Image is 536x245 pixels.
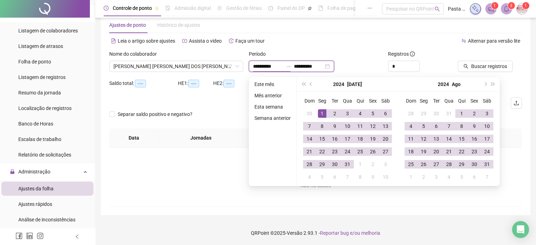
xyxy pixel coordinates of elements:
[328,94,341,107] th: Ter
[379,107,392,120] td: 2024-07-06
[367,6,372,11] span: ellipsis
[443,158,455,171] td: 2024-08-28
[455,145,468,158] td: 2024-08-22
[75,234,80,239] span: left
[316,133,328,145] td: 2024-07-15
[341,133,354,145] td: 2024-07-17
[455,158,468,171] td: 2024-08-29
[417,145,430,158] td: 2024-08-19
[417,171,430,183] td: 2024-09-02
[468,107,481,120] td: 2024-08-02
[468,38,520,44] span: Alternar para versão lite
[470,109,479,118] div: 2
[18,121,53,127] span: Banco de Horas
[343,147,352,156] div: 24
[354,145,366,158] td: 2024-07-25
[405,107,417,120] td: 2024-07-28
[491,2,498,9] sup: 1
[430,94,443,107] th: Ter
[318,147,326,156] div: 22
[316,94,328,107] th: Seg
[303,133,316,145] td: 2024-07-14
[472,5,479,13] img: sparkle-icon.fc2bf0ac1784a2077858766a79e2daf3.svg
[328,158,341,171] td: 2024-07-30
[443,171,455,183] td: 2024-09-04
[366,107,379,120] td: 2024-07-05
[407,122,415,130] div: 4
[343,109,352,118] div: 3
[369,109,377,118] div: 5
[443,94,455,107] th: Qua
[18,217,75,222] span: Análise de inconsistências
[356,109,364,118] div: 4
[432,122,440,130] div: 6
[235,38,265,44] span: Faça um tour
[328,171,341,183] td: 2024-08-06
[432,109,440,118] div: 30
[331,109,339,118] div: 2
[223,80,234,87] span: --:--
[381,109,390,118] div: 6
[343,173,352,181] div: 7
[318,160,326,169] div: 29
[405,120,417,133] td: 2024-08-04
[468,171,481,183] td: 2024-09-06
[407,109,415,118] div: 28
[417,120,430,133] td: 2024-08-05
[457,135,466,143] div: 15
[417,133,430,145] td: 2024-08-12
[455,133,468,145] td: 2024-08-15
[217,6,222,11] span: sun
[508,2,515,9] sup: 3
[445,160,453,169] div: 28
[343,160,352,169] div: 31
[18,28,78,33] span: Listagem de colaboradores
[305,109,314,118] div: 30
[188,80,199,87] span: --:--
[331,173,339,181] div: 6
[379,120,392,133] td: 2024-07-13
[481,145,493,158] td: 2024-08-24
[405,145,417,158] td: 2024-08-18
[178,79,213,87] div: HE 1:
[381,147,390,156] div: 27
[381,135,390,143] div: 20
[468,120,481,133] td: 2024-08-09
[115,110,195,118] span: Separar saldo positivo e negativo?
[417,158,430,171] td: 2024-08-26
[118,182,513,189] div: Não há dados
[481,158,493,171] td: 2024-08-31
[481,107,493,120] td: 2024-08-03
[26,232,33,239] span: linkedin
[419,173,428,181] div: 2
[318,122,326,130] div: 8
[468,158,481,171] td: 2024-08-30
[347,77,362,91] button: month panel
[388,50,415,58] span: Registros
[522,2,529,9] sup: Atualize o seu contato no menu Meus Dados
[327,5,372,11] span: Folha de pagamento
[356,135,364,143] div: 18
[369,135,377,143] div: 19
[481,133,493,145] td: 2024-08-17
[430,133,443,145] td: 2024-08-13
[457,160,466,169] div: 29
[229,38,234,43] span: history
[443,145,455,158] td: 2024-08-21
[331,160,339,169] div: 30
[379,171,392,183] td: 2024-08-10
[18,105,72,111] span: Localização de registros
[461,38,466,43] span: swap
[369,173,377,181] div: 9
[328,145,341,158] td: 2024-07-23
[430,145,443,158] td: 2024-08-20
[354,107,366,120] td: 2024-07-04
[356,122,364,130] div: 11
[18,169,50,174] span: Administração
[517,4,527,14] img: 5136
[470,122,479,130] div: 9
[354,171,366,183] td: 2024-08-08
[268,6,273,11] span: dashboard
[343,135,352,143] div: 17
[379,133,392,145] td: 2024-07-20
